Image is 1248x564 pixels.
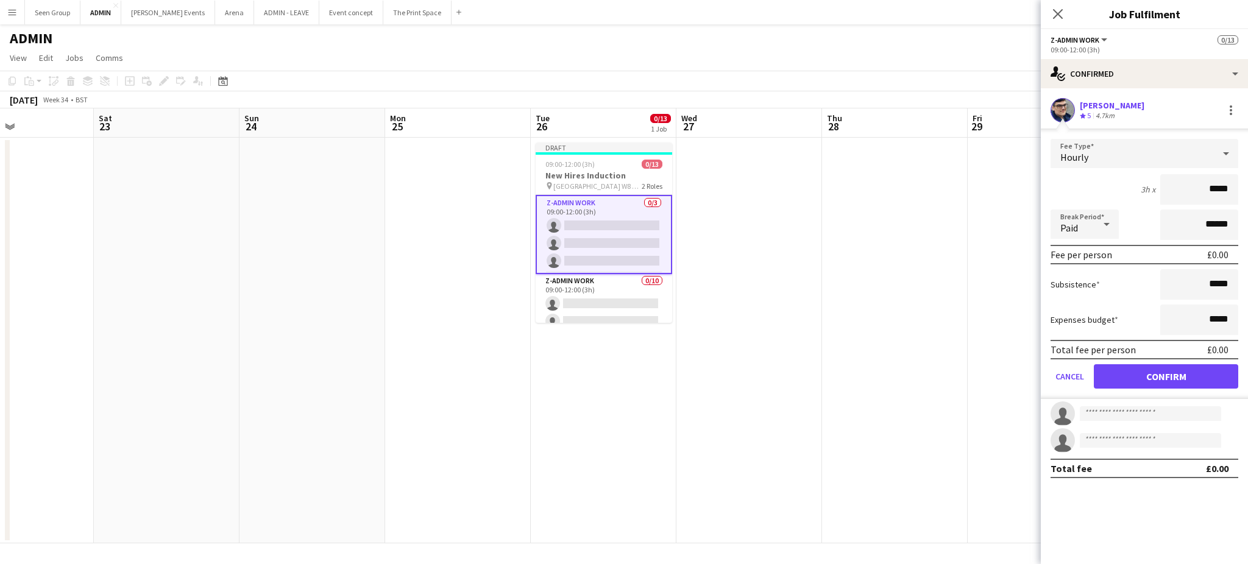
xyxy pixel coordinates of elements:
div: Draft [536,143,672,152]
div: 4.7km [1093,111,1117,121]
div: 09:00-12:00 (3h) [1051,45,1238,54]
span: Comms [96,52,123,63]
span: 27 [679,119,697,133]
span: Tue [536,113,550,124]
button: The Print Space [383,1,452,24]
label: Expenses budget [1051,314,1118,325]
span: Paid [1060,222,1078,234]
span: z-Admin Work [1051,35,1099,44]
span: Jobs [65,52,83,63]
h3: Job Fulfilment [1041,6,1248,22]
span: Sun [244,113,259,124]
span: 29 [971,119,982,133]
label: Subsistence [1051,279,1100,290]
div: £0.00 [1207,249,1228,261]
a: Jobs [60,50,88,66]
h3: New Hires Induction [536,170,672,181]
span: Fri [973,113,982,124]
a: View [5,50,32,66]
span: 26 [534,119,550,133]
a: Comms [91,50,128,66]
button: Seen Group [25,1,80,24]
span: View [10,52,27,63]
span: 09:00-12:00 (3h) [545,160,595,169]
span: Mon [390,113,406,124]
span: Wed [681,113,697,124]
button: Arena [215,1,254,24]
span: 0/13 [650,114,671,123]
span: 25 [388,119,406,133]
button: ADMIN [80,1,121,24]
span: 0/13 [1218,35,1238,44]
div: £0.00 [1207,344,1228,356]
div: 3h x [1141,184,1155,195]
button: [PERSON_NAME] Events [121,1,215,24]
h1: ADMIN [10,29,52,48]
span: 28 [825,119,842,133]
app-card-role: z-Admin Work0/309:00-12:00 (3h) [536,195,672,274]
span: Thu [827,113,842,124]
div: Fee per person [1051,249,1112,261]
div: [PERSON_NAME] [1080,100,1144,111]
button: z-Admin Work [1051,35,1109,44]
div: Total fee [1051,462,1092,474]
span: 24 [243,119,259,133]
div: Confirmed [1041,59,1248,88]
div: £0.00 [1206,462,1228,474]
div: 1 Job [651,124,670,133]
div: [DATE] [10,94,38,106]
div: Total fee per person [1051,344,1136,356]
button: Event concept [319,1,383,24]
div: BST [76,95,88,104]
app-card-role: z-Admin Work0/1009:00-12:00 (3h) [536,274,672,474]
button: ADMIN - LEAVE [254,1,319,24]
span: [GEOGRAPHIC_DATA] W8 7RX [553,182,642,191]
span: 2 Roles [642,182,662,191]
span: Edit [39,52,53,63]
span: Hourly [1060,151,1088,163]
span: 5 [1087,111,1091,120]
span: 23 [97,119,112,133]
button: Confirm [1094,364,1238,389]
button: Cancel [1051,364,1089,389]
a: Edit [34,50,58,66]
span: 0/13 [642,160,662,169]
app-job-card: Draft09:00-12:00 (3h)0/13New Hires Induction [GEOGRAPHIC_DATA] W8 7RX2 Rolesz-Admin Work0/309:00-... [536,143,672,323]
span: Week 34 [40,95,71,104]
span: Sat [99,113,112,124]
